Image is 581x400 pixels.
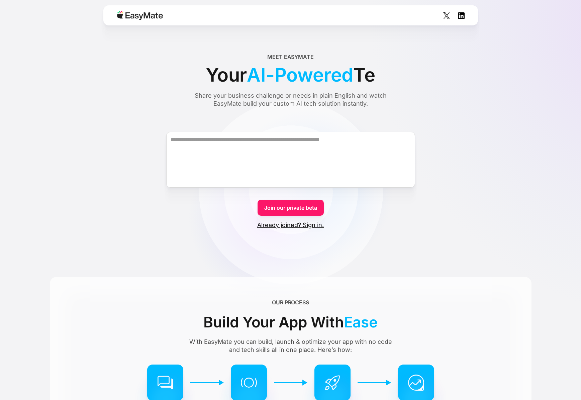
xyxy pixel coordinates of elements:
div: Meet EasyMate [267,53,314,61]
span: AI-Powered [247,61,353,89]
div: OUR PROCESS [272,298,309,306]
img: Social Icon [458,12,465,19]
div: With EasyMate you can build, launch & optimize your app with no code and tech skills all in one p... [185,338,396,354]
span: Te [353,61,375,89]
img: Social Icon [443,12,450,19]
div: Your [206,61,375,89]
form: Form [50,120,531,229]
img: Easymate logo [117,11,163,20]
span: Ease [344,310,378,334]
a: Join our private beta [258,200,324,216]
div: Share your business challenge or needs in plain English and watch EasyMate build your custom AI t... [182,92,399,108]
div: Build Your App With [203,310,377,334]
a: Already joined? Sign in. [257,221,324,229]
